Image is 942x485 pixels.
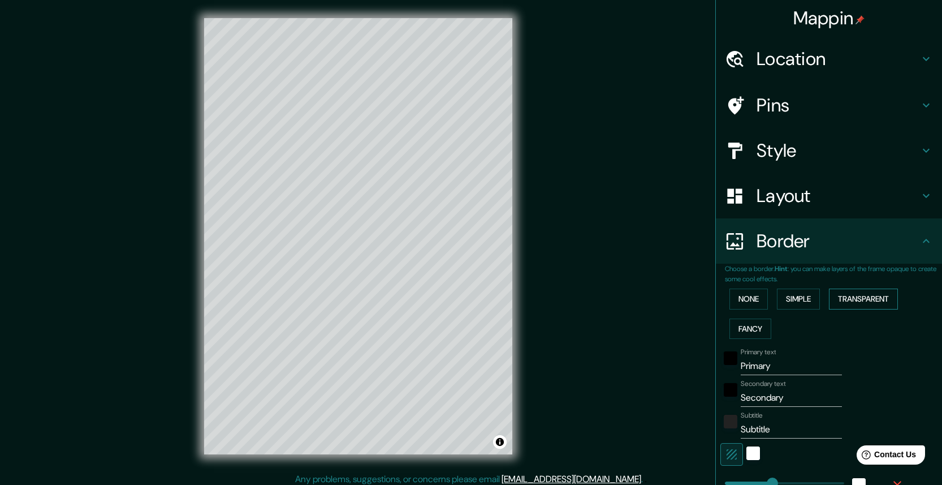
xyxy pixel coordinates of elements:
label: Primary text [741,347,776,357]
h4: Mappin [793,7,865,29]
div: Pins [716,83,942,128]
button: Simple [777,289,820,310]
button: Toggle attribution [493,435,507,449]
button: black [724,383,737,397]
button: color-222222 [724,415,737,428]
div: Location [716,36,942,81]
img: pin-icon.png [855,15,865,24]
p: Choose a border. : you can make layers of the frame opaque to create some cool effects. [725,264,942,284]
button: white [746,447,760,460]
a: [EMAIL_ADDRESS][DOMAIN_NAME] [502,473,641,485]
h4: Layout [757,184,919,207]
h4: Border [757,230,919,252]
div: Style [716,128,942,173]
div: Layout [716,173,942,218]
b: Hint [775,264,788,273]
h4: Pins [757,94,919,117]
h4: Style [757,139,919,162]
button: black [724,351,737,365]
iframe: Help widget launcher [841,441,930,473]
label: Secondary text [741,379,786,389]
button: None [729,289,768,310]
button: Fancy [729,319,771,340]
div: Border [716,218,942,264]
h4: Location [757,48,919,70]
label: Subtitle [741,411,763,420]
button: Transparent [829,289,898,310]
